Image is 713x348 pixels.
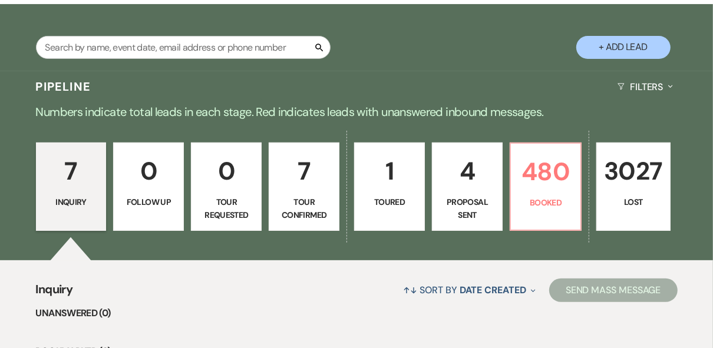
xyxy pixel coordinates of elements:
[518,152,573,191] p: 480
[36,306,678,321] li: Unanswered (0)
[36,78,91,95] h3: Pipeline
[199,151,254,191] p: 0
[362,195,417,208] p: Toured
[518,196,573,209] p: Booked
[613,71,677,102] button: Filters
[354,142,425,231] a: 1Toured
[113,142,184,231] a: 0Follow Up
[269,142,339,231] a: 7Tour Confirmed
[44,195,99,208] p: Inquiry
[36,142,107,231] a: 7Inquiry
[121,195,176,208] p: Follow Up
[199,195,254,222] p: Tour Requested
[549,279,678,302] button: Send Mass Message
[399,274,540,306] button: Sort By Date Created
[440,195,495,222] p: Proposal Sent
[36,280,73,306] span: Inquiry
[604,195,662,208] p: Lost
[604,151,662,191] p: 3027
[432,142,503,231] a: 4Proposal Sent
[576,36,671,59] button: + Add Lead
[440,151,495,191] p: 4
[276,195,332,222] p: Tour Confirmed
[596,142,670,231] a: 3027Lost
[362,151,417,191] p: 1
[510,142,582,231] a: 480Booked
[44,151,99,191] p: 7
[36,36,331,59] input: Search by name, event date, email address or phone number
[404,284,418,296] span: ↑↓
[191,142,262,231] a: 0Tour Requested
[121,151,176,191] p: 0
[276,151,332,191] p: 7
[460,284,526,296] span: Date Created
